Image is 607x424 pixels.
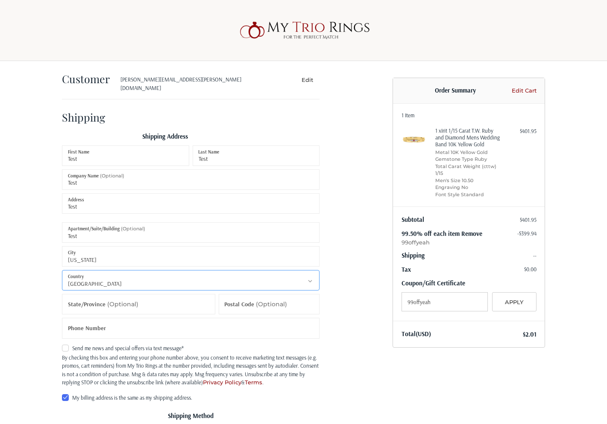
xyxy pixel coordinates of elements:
span: Shipping [402,251,425,259]
label: First Name [68,147,89,157]
label: Apartment/Suite/Building [68,224,145,233]
small: (Optional) [121,226,145,232]
li: Men's Size 10.50 [435,177,501,184]
a: Edit Cart [509,87,536,95]
button: Apply [492,292,537,311]
span: $0.00 [524,266,537,273]
span: Total (USD) [402,330,431,338]
h4: 1 x Irit 1/15 Carat T.W. Ruby and Diamond Mens Wedding Band 10K Yellow Gold [435,127,501,148]
a: Terms [245,379,262,386]
button: Edit [295,73,320,86]
span: $2.01 [523,330,537,338]
small: (Optional) [100,173,124,179]
label: Postal Code [224,294,287,315]
span: Tax [402,265,411,273]
span: 99.50% off each item [402,229,461,238]
small: (Optional) [107,300,138,308]
label: Last Name [198,147,219,157]
li: Font Style Standard [435,191,501,198]
h3: 1 Item [402,112,537,119]
span: Subtotal [402,215,424,224]
img: My Trio Rings [235,17,372,44]
h2: Customer [62,72,112,85]
label: City [68,248,76,257]
small: (Optional) [256,300,287,308]
span: -- [533,252,537,259]
span: $401.95 [520,216,537,223]
span: 99offyeah [402,238,537,247]
li: Engraving No [435,184,501,191]
a: Privacy Policy [203,379,241,386]
span: -$399.94 [517,230,537,237]
div: [PERSON_NAME][EMAIL_ADDRESS][PERSON_NAME][DOMAIN_NAME] [120,76,279,92]
a: Coupon/Gift Certificate [402,279,465,287]
li: Metal 10K Yellow Gold [435,149,501,156]
label: Send me news and special offers via text message* [62,345,320,351]
div: By checking this box and entering your phone number above, you consent to receive marketing text ... [62,354,320,387]
legend: Shipping Address [62,132,268,145]
label: Address [68,195,84,204]
div: $401.95 [503,127,537,136]
a: Remove [461,229,482,238]
label: Company Name [68,171,124,180]
input: Gift Certificate or Coupon Code [402,292,488,311]
h3: Order Summary [402,87,510,95]
label: My billing address is the same as my shipping address. [62,394,320,401]
h2: Shipping [62,110,112,124]
label: Phone Number [68,318,106,339]
label: State/Province [68,294,138,315]
li: Gemstone Type Ruby [435,156,501,163]
label: Country [68,272,84,281]
li: Total Carat Weight (cttw) 1/15 [435,163,501,177]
